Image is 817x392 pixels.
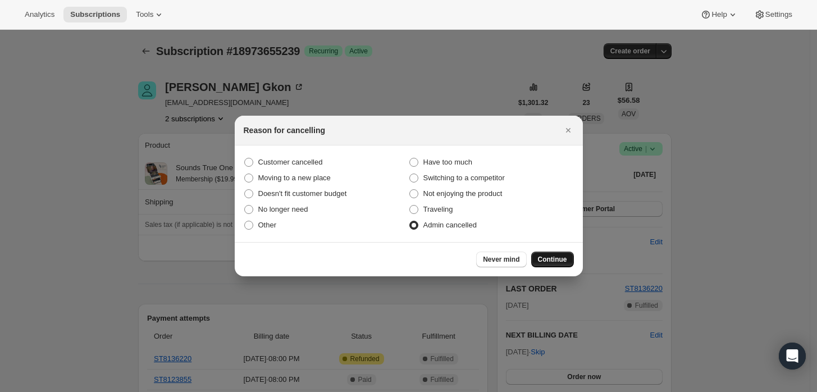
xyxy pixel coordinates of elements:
[747,7,799,22] button: Settings
[765,10,792,19] span: Settings
[244,125,325,136] h2: Reason for cancelling
[423,189,503,198] span: Not enjoying the product
[25,10,54,19] span: Analytics
[136,10,153,19] span: Tools
[423,205,453,213] span: Traveling
[423,221,477,229] span: Admin cancelled
[258,205,308,213] span: No longer need
[711,10,727,19] span: Help
[70,10,120,19] span: Subscriptions
[423,174,505,182] span: Switching to a competitor
[258,158,323,166] span: Customer cancelled
[423,158,472,166] span: Have too much
[258,174,331,182] span: Moving to a new place
[258,221,277,229] span: Other
[483,255,519,264] span: Never mind
[779,343,806,370] div: Open Intercom Messenger
[129,7,171,22] button: Tools
[476,252,526,267] button: Never mind
[538,255,567,264] span: Continue
[63,7,127,22] button: Subscriptions
[693,7,745,22] button: Help
[258,189,347,198] span: Doesn't fit customer budget
[560,122,576,138] button: Close
[18,7,61,22] button: Analytics
[531,252,574,267] button: Continue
